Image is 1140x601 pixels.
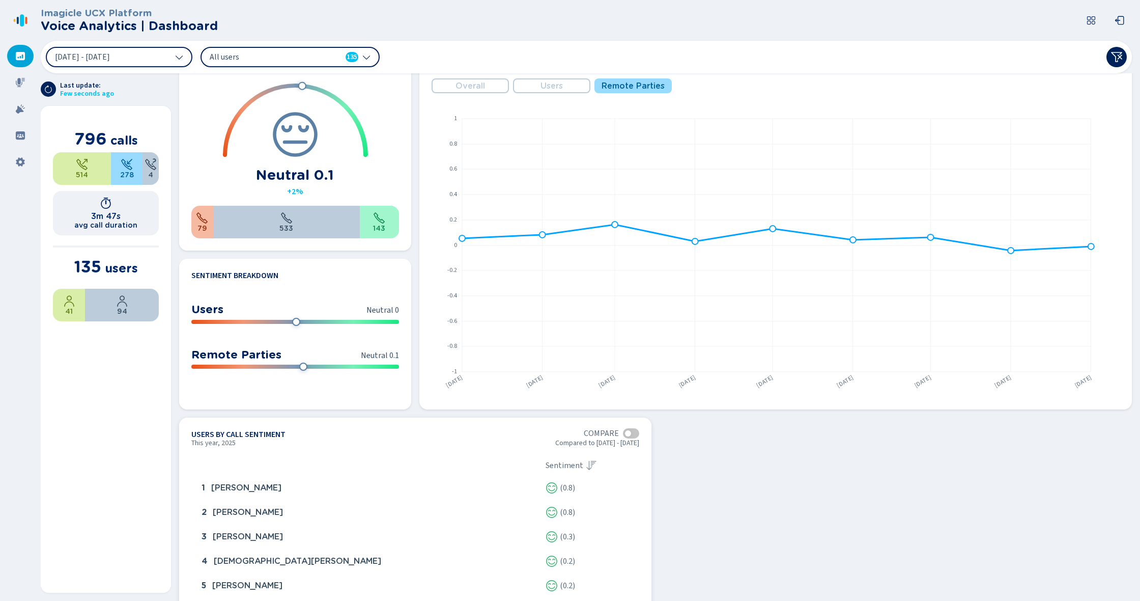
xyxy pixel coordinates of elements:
h4: Users by call sentiment [191,430,286,439]
h4: Sentiment Breakdown [191,271,278,280]
svg: unknown-call [145,158,157,171]
span: Few seconds ago [60,90,114,98]
div: Andrea Rivaben [197,527,541,547]
span: This year, 2025 [191,439,236,451]
span: 79 [197,224,207,232]
div: 64.57% [53,152,111,185]
text: [DATE] [597,373,617,390]
div: Positive sentiment [546,482,558,494]
svg: icon-emoji-neutral [271,110,320,159]
span: Neutral 0.1 [361,350,399,361]
svg: icon-emoji-smile [546,506,558,518]
span: 4 [202,557,208,566]
div: Positive sentiment [546,580,558,592]
svg: arrow-clockwise [44,85,52,93]
span: Last update: [60,81,114,90]
div: Christian Bongiovanni [197,551,541,571]
text: -0.4 [447,292,457,300]
span: 135 [74,257,101,277]
text: -0.2 [447,266,457,275]
span: +2% [287,187,303,196]
span: 4 [148,171,153,179]
svg: sortDescending [585,459,597,472]
text: [DATE] [1073,373,1093,390]
span: users [105,261,138,276]
span: Neutral 0 [366,305,399,316]
svg: dashboard-filled [15,51,25,61]
svg: call [196,212,208,224]
div: Guido Tangorra [197,502,541,523]
text: [DATE] [755,373,775,390]
svg: mic-fill [15,77,25,88]
span: 135 [347,52,357,62]
span: (0.2) [560,581,575,590]
span: 143 [373,224,385,232]
text: -0.8 [447,342,457,351]
text: [DATE] [993,373,1013,390]
span: [PERSON_NAME] [211,483,281,493]
span: Compare [584,429,619,438]
span: [DATE] - [DATE] [55,53,110,61]
span: 41 [65,307,73,315]
h1: 3m 47s [91,211,121,221]
span: [PERSON_NAME] [213,532,283,541]
span: 94 [117,307,127,315]
text: 0.2 [449,216,457,225]
span: Sentiment [546,461,583,470]
button: [DATE] - [DATE] [46,47,192,67]
svg: call [373,212,385,224]
svg: user-profile [63,295,75,307]
button: Clear filters [1106,47,1127,67]
h1: Neutral 0.1 [256,167,334,183]
div: Sorted descending, click to sort ascending [585,459,597,472]
div: Riccardo Rocchi [197,478,541,498]
svg: call [280,212,293,224]
span: 1 [202,483,205,493]
div: Recordings [7,71,34,94]
text: [DATE] [913,373,933,390]
span: 514 [76,171,88,179]
h3: Imagicle UCX Platform [41,8,218,19]
button: Users [513,78,590,93]
div: 18.94% [360,206,399,238]
text: 0.8 [449,140,457,149]
button: Overall [432,78,509,93]
text: -0.6 [447,317,457,326]
div: David Chollet [197,576,541,596]
svg: icon-emoji-smile [546,580,558,592]
svg: user-profile [116,295,128,307]
svg: icon-emoji-smile [546,531,558,543]
div: Settings [7,151,34,173]
h3: Remote Parties [191,347,281,361]
span: calls [110,133,138,148]
span: (0.8) [560,508,575,517]
div: Groups [7,124,34,147]
span: 2 [202,508,207,517]
span: Remote Parties [602,81,665,91]
span: Users [540,81,563,91]
svg: icon-emoji-smile [546,555,558,567]
div: Positive sentiment [546,531,558,543]
text: [DATE] [525,373,545,390]
text: [DATE] [444,373,464,390]
span: All users [210,51,327,63]
span: 278 [120,171,134,179]
div: 0.5% [142,152,159,185]
svg: icon-emoji-smile [546,482,558,494]
text: [DATE] [835,373,855,390]
div: Dashboard [7,45,34,67]
button: Remote Parties [594,78,672,93]
svg: alarm-filled [15,104,25,114]
svg: chevron-down [362,53,370,61]
svg: telephone-outbound [76,158,88,171]
text: -1 [452,368,457,376]
svg: timer [100,197,112,209]
span: Compared to [DATE] - [DATE] [555,439,639,451]
h3: Users [191,302,223,316]
svg: groups-filled [15,130,25,141]
h2: avg call duration [74,221,137,229]
span: 3 [202,532,207,541]
svg: funnel-disabled [1110,51,1123,63]
div: 69.63% [85,289,159,321]
div: Alarms [7,98,34,120]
